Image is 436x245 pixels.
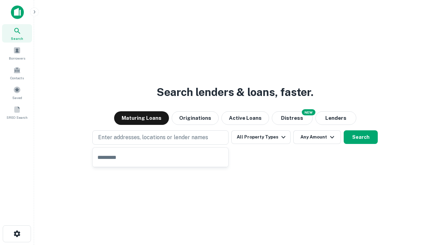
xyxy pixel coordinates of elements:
a: Contacts [2,64,32,82]
button: Enter addresses, locations or lender names [92,130,229,145]
span: Search [11,36,23,41]
span: SREO Search [6,115,28,120]
p: Enter addresses, locations or lender names [98,133,208,142]
div: NEW [302,109,315,115]
a: Search [2,24,32,43]
span: Borrowers [9,55,25,61]
a: Saved [2,83,32,102]
h3: Search lenders & loans, faster. [157,84,313,100]
img: capitalize-icon.png [11,5,24,19]
button: Any Amount [293,130,341,144]
button: All Property Types [231,130,291,144]
button: Maturing Loans [114,111,169,125]
button: Originations [172,111,219,125]
button: Search distressed loans with lien and other non-mortgage details. [272,111,313,125]
a: Borrowers [2,44,32,62]
button: Active Loans [221,111,269,125]
span: Contacts [10,75,24,81]
button: Search [344,130,378,144]
iframe: Chat Widget [402,191,436,223]
a: SREO Search [2,103,32,121]
button: Lenders [315,111,356,125]
span: Saved [12,95,22,100]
